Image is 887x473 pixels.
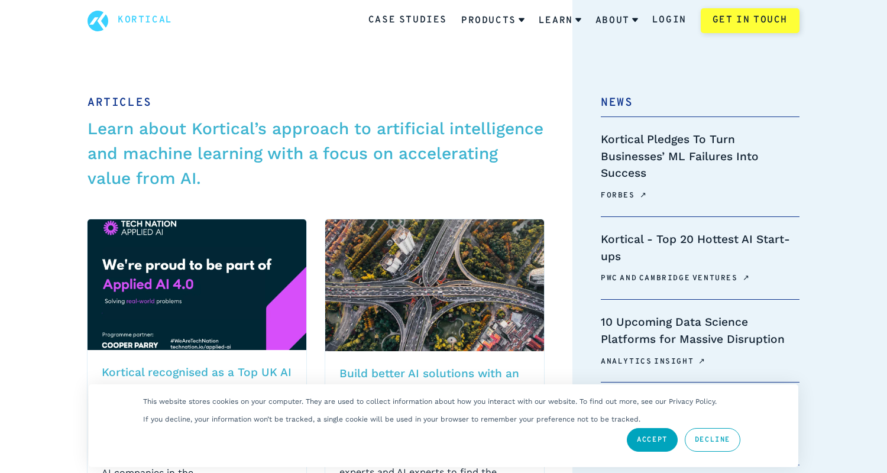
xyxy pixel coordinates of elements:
[601,131,799,200] a: Kortical Pledges To Turn Businesses’ ML Failures Into SuccessForbes↗
[685,428,740,452] a: Decline
[743,273,749,282] span: ↗
[88,116,544,191] p: Learn about Kortical’s approach to artificial intelligence and machine learning with a focus on a...
[539,5,581,36] a: Learn
[88,95,544,112] h1: Articles
[601,95,799,112] h2: News
[368,13,447,28] a: Case Studies
[601,131,799,182] h4: Kortical Pledges To Turn Businesses’ ML Failures Into Success
[701,8,799,33] a: Get in touch
[601,314,799,366] a: 10 Upcoming Data Science Platforms for Massive DisruptionAnalytics Insight↗
[601,274,738,283] span: PwC and Cambridge Ventures
[143,415,640,423] p: If you decline, your information won’t be tracked, a single cookie will be used in your browser t...
[339,365,530,400] h2: Build better AI solutions with an AI roadmap
[601,314,799,348] h4: 10 Upcoming Data Science Platforms for Massive Disruption
[601,191,635,200] span: Forbes
[601,357,694,367] span: Analytics Insight
[143,397,717,406] p: This website stores cookies on your computer. They are used to collect information about how you ...
[595,5,638,36] a: About
[601,231,799,265] h4: Kortical - Top 20 Hottest AI Start-ups
[698,357,705,365] span: ↗
[88,203,306,366] img: Background image for Kortical recognised as a Top UK AI company as they join Tech Nation's Applie...
[601,231,799,283] a: Kortical - Top 20 Hottest AI Start-upsPwC and Cambridge Ventures↗
[325,203,544,367] img: Background image for Build better AI solutions with an AI roadmap article
[640,190,646,199] span: ↗
[118,13,173,28] a: Kortical
[102,364,292,415] h2: Kortical recognised as a Top UK AI company as they join Tech Nation's Applied AI Cohort 4.0
[652,13,687,28] a: Login
[461,5,525,36] a: Products
[627,428,678,452] a: Accept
